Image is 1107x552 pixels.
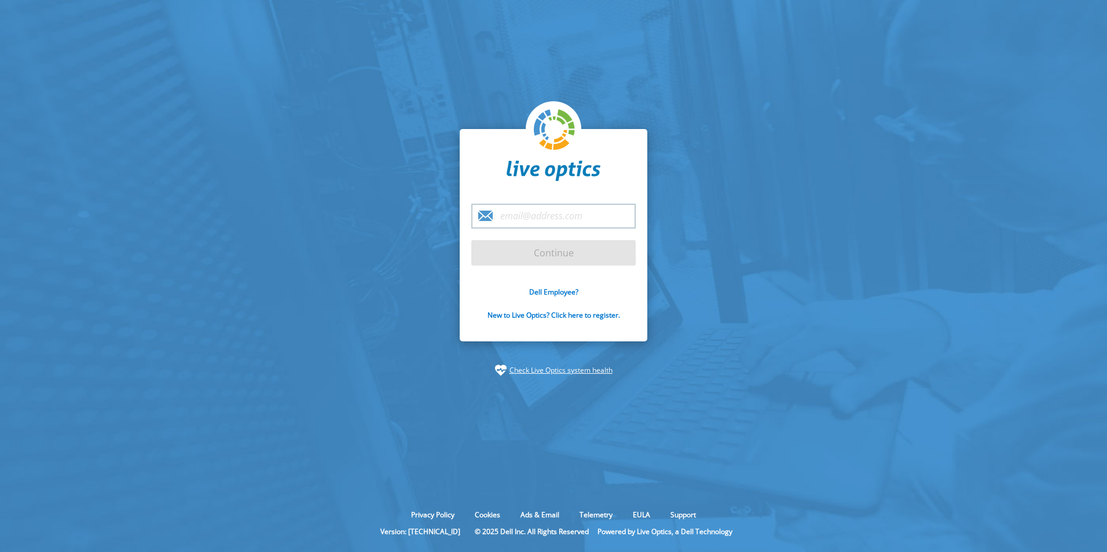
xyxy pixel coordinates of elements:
li: Powered by Live Optics, a Dell Technology [598,527,732,536]
img: liveoptics-logo.svg [534,109,576,151]
a: New to Live Optics? Click here to register. [487,310,620,320]
a: Privacy Policy [402,510,463,520]
img: status-check-icon.svg [495,365,507,376]
a: Cookies [466,510,509,520]
a: Ads & Email [512,510,568,520]
input: email@address.com [471,204,636,229]
a: Dell Employee? [529,287,578,297]
a: EULA [624,510,659,520]
img: liveoptics-word.svg [507,160,600,181]
li: Version: [TECHNICAL_ID] [375,527,466,536]
a: Support [662,510,705,520]
a: Check Live Optics system health [509,365,613,376]
a: Telemetry [571,510,621,520]
li: © 2025 Dell Inc. All Rights Reserved [469,527,595,536]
